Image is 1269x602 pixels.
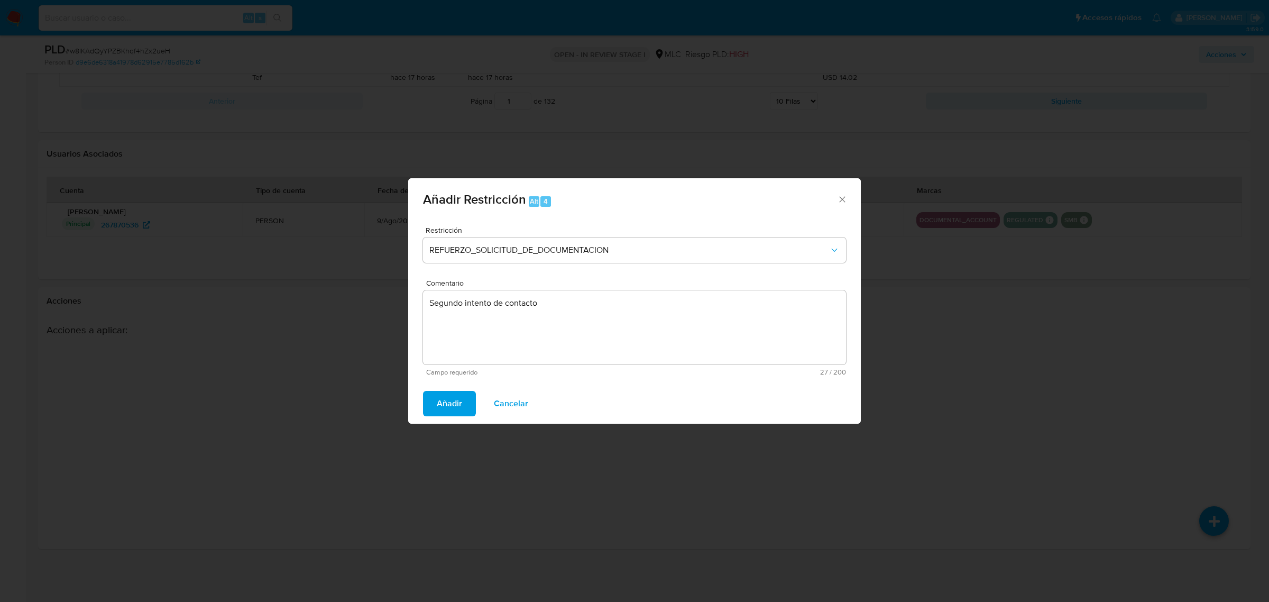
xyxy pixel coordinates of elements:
button: Cancelar [480,391,542,416]
span: Campo requerido [426,369,636,376]
span: REFUERZO_SOLICITUD_DE_DOCUMENTACION [429,245,829,256]
span: Añadir [437,392,462,415]
span: 4 [544,196,548,206]
textarea: Segundo intento de contacto [423,290,846,364]
span: Cancelar [494,392,528,415]
span: Añadir Restricción [423,190,526,208]
span: Comentario [426,279,849,287]
button: Añadir [423,391,476,416]
span: Máximo 200 caracteres [636,369,846,376]
span: Alt [530,196,538,206]
button: Restriction [423,238,846,263]
span: Restricción [426,226,849,234]
button: Cerrar ventana [837,194,847,204]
